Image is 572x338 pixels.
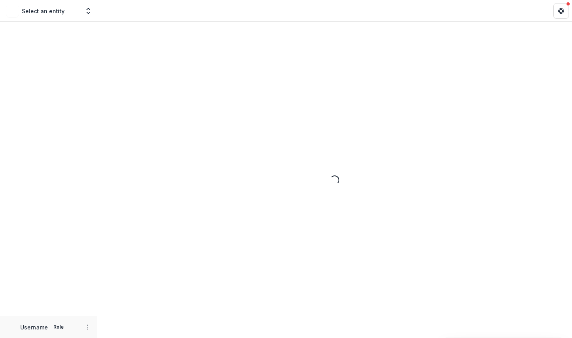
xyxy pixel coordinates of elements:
[83,322,92,332] button: More
[22,7,65,15] p: Select an entity
[51,324,66,331] p: Role
[553,3,569,19] button: Get Help
[20,323,48,331] p: Username
[83,3,94,19] button: Open entity switcher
